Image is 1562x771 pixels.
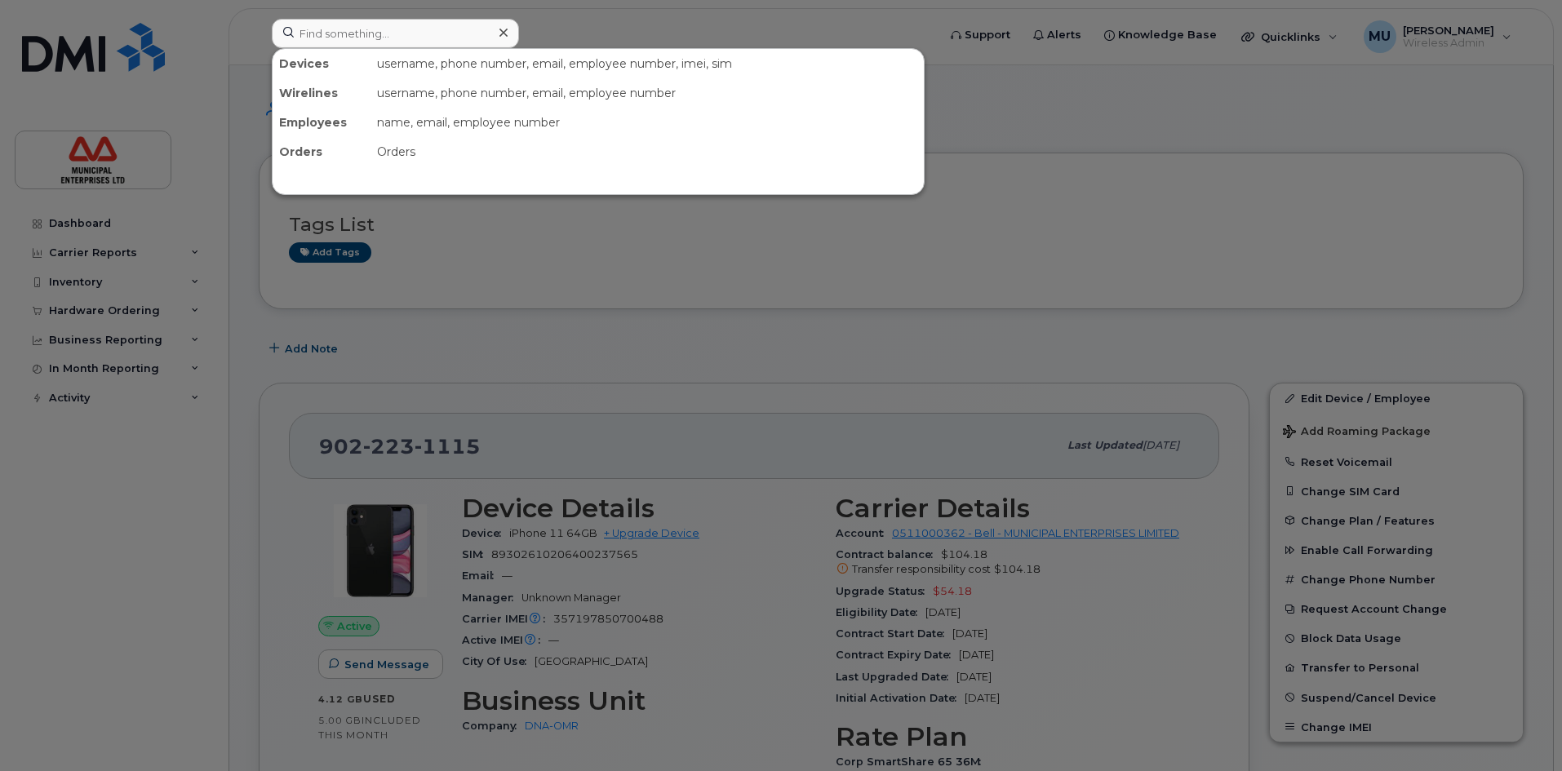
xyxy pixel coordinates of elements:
div: Orders [273,137,371,166]
div: Wirelines [273,78,371,108]
div: username, phone number, email, employee number, imei, sim [371,49,924,78]
div: name, email, employee number [371,108,924,137]
div: Devices [273,49,371,78]
div: username, phone number, email, employee number [371,78,924,108]
div: Employees [273,108,371,137]
div: Orders [371,137,924,166]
